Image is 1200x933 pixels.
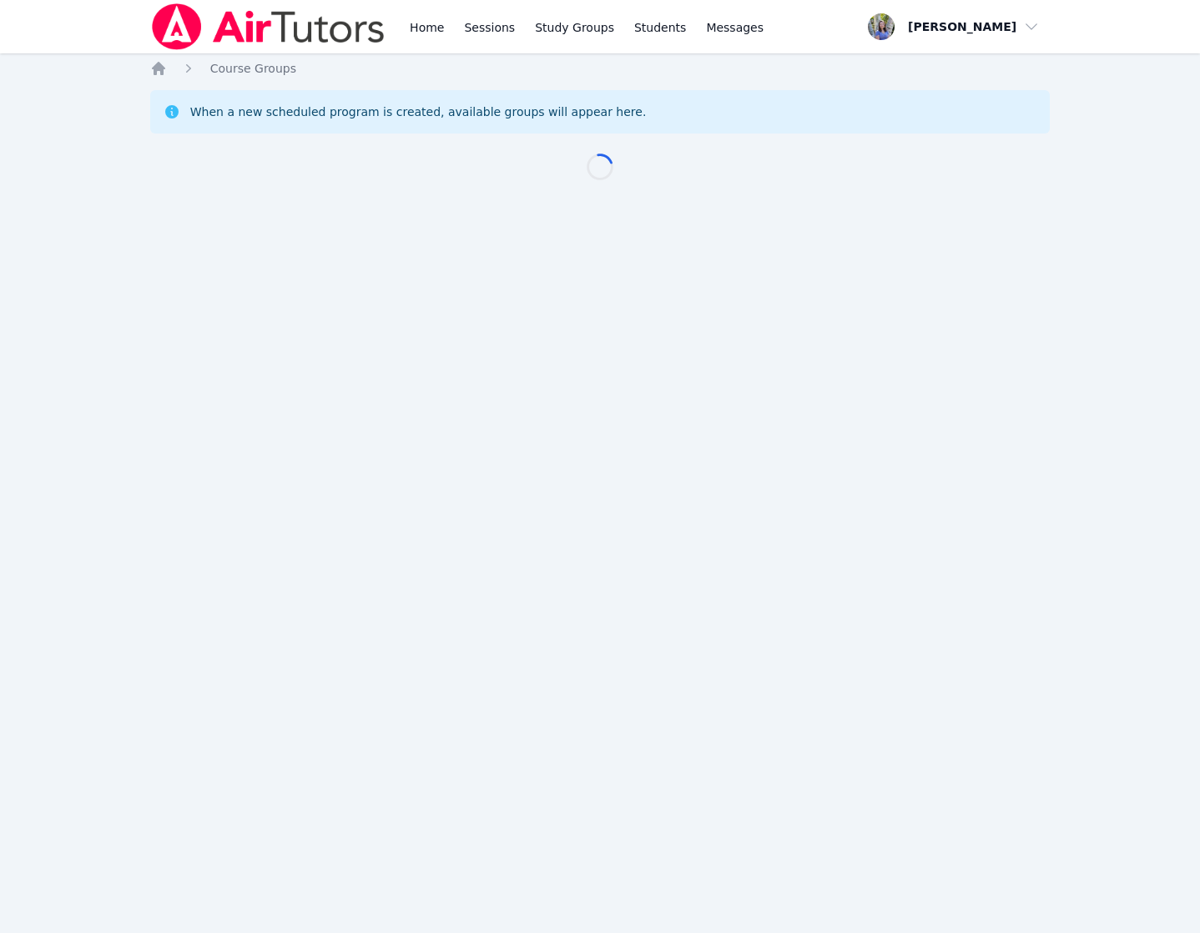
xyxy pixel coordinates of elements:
div: When a new scheduled program is created, available groups will appear here. [190,103,647,120]
a: Course Groups [210,60,296,77]
img: Air Tutors [150,3,386,50]
span: Messages [706,19,764,36]
nav: Breadcrumb [150,60,1051,77]
span: Course Groups [210,62,296,75]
